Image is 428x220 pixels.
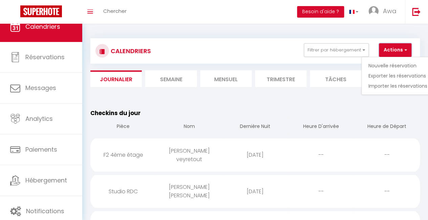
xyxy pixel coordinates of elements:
h3: CALENDRIERS [109,43,151,59]
span: Réservations [25,53,65,61]
span: Awa [383,7,397,15]
th: Heure de Départ [354,117,420,137]
li: Semaine [145,70,197,87]
span: Chercher [103,7,127,15]
div: Studio RDC [90,180,156,202]
th: Dernière Nuit [222,117,288,137]
li: Trimestre [255,70,307,87]
button: Filtrer par hébergement [304,43,369,57]
th: Pièce [90,117,156,137]
img: ... [368,6,379,16]
li: Tâches [310,70,361,87]
a: Exporter les réservations [368,71,427,81]
div: [DATE] [222,180,288,202]
a: Nouvelle réservation [368,61,427,71]
span: Analytics [25,114,53,123]
span: Checkins du jour [90,109,141,117]
img: Super Booking [20,5,62,17]
div: -- [354,180,420,202]
div: -- [288,144,354,166]
th: Heure D'arrivée [288,117,354,137]
img: logout [412,7,421,16]
div: [PERSON_NAME] [PERSON_NAME] [156,176,222,206]
li: Mensuel [200,70,252,87]
button: Ouvrir le widget de chat LiveChat [5,3,26,23]
span: Hébergement [25,176,67,184]
button: Actions [379,43,411,57]
li: Journalier [90,70,142,87]
span: Paiements [25,145,57,154]
span: Calendriers [25,22,60,31]
div: -- [288,180,354,202]
div: [DATE] [222,144,288,166]
span: Messages [25,84,56,92]
div: -- [354,144,420,166]
div: F2 4ème étage [90,144,156,166]
button: Besoin d'aide ? [297,6,344,18]
th: Nom [156,117,222,137]
span: Notifications [26,207,64,215]
a: Importer les réservations [368,81,427,91]
div: [PERSON_NAME] veyretout [156,140,222,170]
